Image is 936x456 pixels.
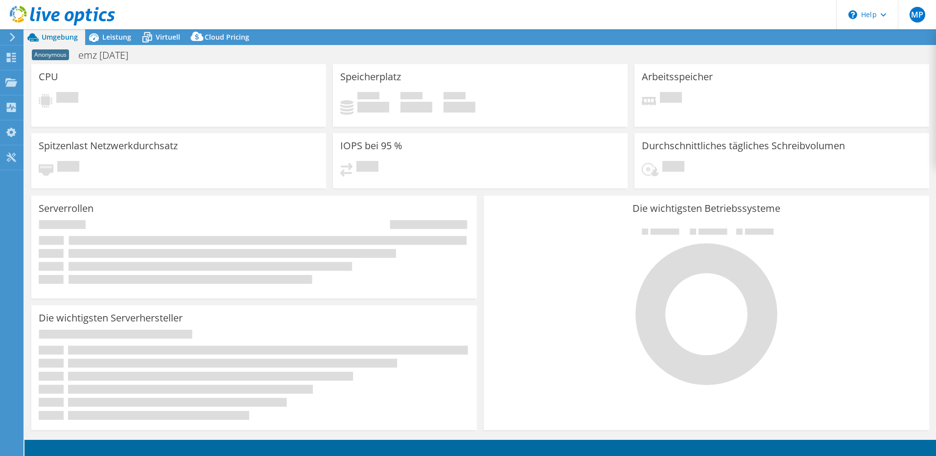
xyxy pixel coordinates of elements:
[642,71,713,82] h3: Arbeitsspeicher
[910,7,925,23] span: MP
[102,32,131,42] span: Leistung
[39,71,58,82] h3: CPU
[39,140,178,151] h3: Spitzenlast Netzwerkdurchsatz
[491,203,922,214] h3: Die wichtigsten Betriebssysteme
[32,49,69,60] span: Anonymous
[400,92,422,102] span: Verfügbar
[444,92,466,102] span: Insgesamt
[662,161,684,174] span: Ausstehend
[340,140,402,151] h3: IOPS bei 95 %
[340,71,401,82] h3: Speicherplatz
[156,32,180,42] span: Virtuell
[42,32,78,42] span: Umgebung
[660,92,682,105] span: Ausstehend
[39,313,183,323] h3: Die wichtigsten Serverhersteller
[848,10,857,19] svg: \n
[205,32,249,42] span: Cloud Pricing
[400,102,432,113] h4: 0 GiB
[74,50,143,61] h1: emz [DATE]
[642,140,845,151] h3: Durchschnittliches tägliches Schreibvolumen
[357,102,389,113] h4: 0 GiB
[39,203,94,214] h3: Serverrollen
[57,161,79,174] span: Ausstehend
[356,161,378,174] span: Ausstehend
[56,92,78,105] span: Ausstehend
[357,92,379,102] span: Belegt
[444,102,475,113] h4: 0 GiB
